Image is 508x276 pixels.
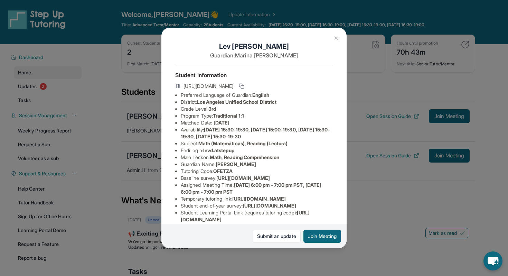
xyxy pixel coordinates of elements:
[181,112,333,119] li: Program Type:
[181,126,333,140] li: Availability:
[213,168,233,174] span: QFETZA
[181,161,333,168] li: Guardian Name :
[232,196,286,202] span: [URL][DOMAIN_NAME]
[333,35,339,41] img: Close Icon
[181,140,333,147] li: Subject :
[483,251,502,270] button: chat-button
[210,154,279,160] span: Math, Reading Comprehension
[181,182,321,195] span: [DATE] 6:00 pm - 7:00 pm PST, [DATE] 6:00 pm - 7:00 pm PST
[181,105,333,112] li: Grade Level:
[175,42,333,51] h1: Lev [PERSON_NAME]
[181,147,333,154] li: Eedi login :
[181,195,333,202] li: Temporary tutoring link :
[175,71,333,79] h4: Student Information
[181,175,333,182] li: Baseline survey :
[181,209,333,223] li: Student Learning Portal Link (requires tutoring code) :
[181,127,330,139] span: [DATE] 15:30-19:30, [DATE] 15:00-19:30, [DATE] 15:30-19:30, [DATE] 15:30-19:30
[237,82,246,90] button: Copy link
[216,175,270,181] span: [URL][DOMAIN_NAME]
[181,223,333,237] li: Student Direct Learning Portal Link (no tutoring code required) :
[197,99,276,105] span: Los Angeles Unified School District
[181,92,333,99] li: Preferred Language of Guardian:
[181,182,333,195] li: Assigned Meeting Time :
[181,119,333,126] li: Matched Date:
[214,120,229,126] span: [DATE]
[184,83,233,90] span: [URL][DOMAIN_NAME]
[181,99,333,105] li: District:
[203,147,234,153] span: levd.atstepup
[252,92,269,98] span: English
[303,230,341,243] button: Join Meeting
[208,106,216,112] span: 3rd
[213,113,244,119] span: Traditional 1:1
[181,202,333,209] li: Student end-of-year survey :
[253,230,301,243] a: Submit an update
[181,168,333,175] li: Tutoring Code :
[243,203,296,209] span: [URL][DOMAIN_NAME]
[181,154,333,161] li: Main Lesson :
[175,51,333,59] p: Guardian: Marina [PERSON_NAME]
[216,161,256,167] span: [PERSON_NAME]
[198,140,288,146] span: Math (Matemáticas), Reading (Lectura)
